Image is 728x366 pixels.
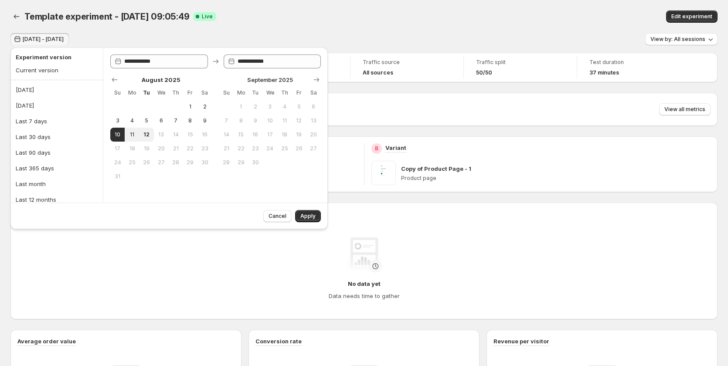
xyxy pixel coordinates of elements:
[292,114,306,128] button: Friday September 12 2025
[10,10,23,23] button: Back
[252,117,259,124] span: 9
[223,89,230,96] span: Su
[110,128,125,142] button: Start of range Sunday August 10 2025
[266,103,274,110] span: 3
[219,156,234,169] button: Sunday September 28 2025
[266,89,274,96] span: We
[110,156,125,169] button: Sunday August 24 2025
[16,148,51,157] div: Last 90 days
[310,89,317,96] span: Sa
[109,74,121,86] button: Show previous month, July 2025
[110,169,125,183] button: Sunday August 31 2025
[23,36,64,43] span: [DATE] - [DATE]
[168,86,183,100] th: Thursday
[143,117,150,124] span: 5
[110,114,125,128] button: Sunday August 3 2025
[13,161,100,175] button: Last 365 days
[125,142,139,156] button: Monday August 18 2025
[347,237,381,272] img: No data yet
[300,213,316,220] span: Apply
[664,106,705,113] span: View all metrics
[219,114,234,128] button: Sunday September 7 2025
[201,89,208,96] span: Sa
[154,156,168,169] button: Wednesday August 27 2025
[277,114,292,128] button: Thursday September 11 2025
[234,128,248,142] button: Monday September 15 2025
[266,131,274,138] span: 17
[13,98,100,112] button: [DATE]
[13,63,97,77] button: Current version
[114,117,121,124] span: 3
[493,337,549,346] h3: Revenue per visitor
[183,100,197,114] button: Friday August 1 2025
[202,13,213,20] span: Live
[252,103,259,110] span: 2
[248,86,262,100] th: Tuesday
[310,103,317,110] span: 6
[292,100,306,114] button: Friday September 5 2025
[128,89,136,96] span: Mo
[252,145,259,152] span: 23
[114,159,121,166] span: 24
[10,33,69,45] button: [DATE] - [DATE]
[237,117,245,124] span: 8
[281,103,288,110] span: 4
[13,83,100,97] button: [DATE]
[295,145,303,152] span: 26
[187,103,194,110] span: 1
[363,59,451,66] span: Traffic source
[13,146,100,159] button: Last 90 days
[125,86,139,100] th: Monday
[16,53,94,61] h2: Experiment version
[219,142,234,156] button: Sunday September 21 2025
[16,117,47,125] div: Last 7 days
[24,11,190,22] span: Template experiment - [DATE] 09:05:49
[16,85,34,94] div: [DATE]
[139,156,154,169] button: Tuesday August 26 2025
[13,177,100,191] button: Last month
[252,89,259,96] span: Tu
[645,33,718,45] button: View by: All sessions
[385,143,406,152] p: Variant
[255,337,302,346] h3: Conversion rate
[139,114,154,128] button: Tuesday August 5 2025
[197,86,212,100] th: Saturday
[128,117,136,124] span: 4
[183,114,197,128] button: Friday August 8 2025
[306,114,321,128] button: Saturday September 13 2025
[292,86,306,100] th: Friday
[17,210,711,218] h2: Performance over time
[234,114,248,128] button: Monday September 8 2025
[310,145,317,152] span: 27
[234,86,248,100] th: Monday
[197,100,212,114] button: Saturday August 2 2025
[183,156,197,169] button: Friday August 29 2025
[401,164,471,173] p: Copy of Product Page - 1
[269,213,286,220] span: Cancel
[125,128,139,142] button: Monday August 11 2025
[17,337,76,346] h3: Average order value
[157,89,165,96] span: We
[168,156,183,169] button: Thursday August 28 2025
[154,86,168,100] th: Wednesday
[157,159,165,166] span: 27
[266,145,274,152] span: 24
[375,145,378,152] h2: B
[295,131,303,138] span: 19
[263,100,277,114] button: Wednesday September 3 2025
[114,145,121,152] span: 17
[139,128,154,142] button: Today Tuesday August 12 2025
[110,142,125,156] button: Sunday August 17 2025
[143,145,150,152] span: 19
[237,89,245,96] span: Mo
[252,159,259,166] span: 30
[172,117,179,124] span: 7
[154,114,168,128] button: Wednesday August 6 2025
[219,86,234,100] th: Sunday
[363,58,451,77] a: Traffic sourceAll sources
[248,156,262,169] button: Tuesday September 30 2025
[252,131,259,138] span: 16
[128,159,136,166] span: 25
[154,142,168,156] button: Wednesday August 20 2025
[183,86,197,100] th: Friday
